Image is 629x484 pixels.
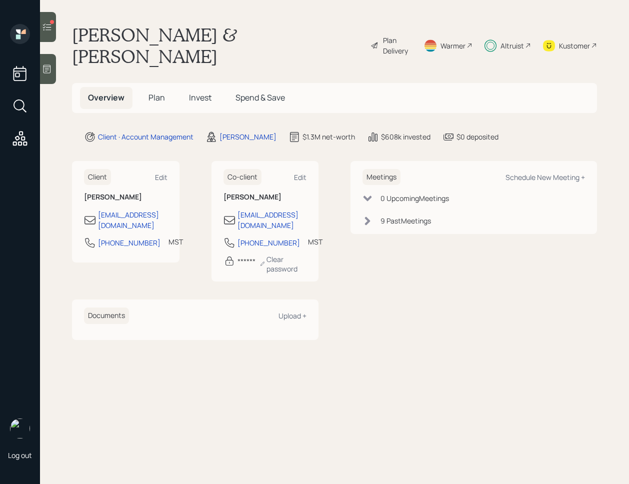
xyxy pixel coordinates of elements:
div: [PHONE_NUMBER] [237,237,300,248]
h6: Client [84,169,111,185]
div: Client · Account Management [98,131,193,142]
div: Upload + [278,311,306,320]
h6: [PERSON_NAME] [84,193,167,201]
div: $1.3M net-worth [302,131,355,142]
div: Kustomer [559,40,590,51]
div: [PERSON_NAME] [219,131,276,142]
h6: [PERSON_NAME] [223,193,307,201]
div: Plan Delivery [383,35,411,56]
h6: Documents [84,307,129,324]
div: Altruist [500,40,524,51]
div: Log out [8,450,32,460]
h6: Co-client [223,169,261,185]
div: $608k invested [381,131,430,142]
h1: [PERSON_NAME] & [PERSON_NAME] [72,24,362,67]
img: retirable_logo.png [10,418,30,438]
div: MST [308,236,322,247]
h6: Meetings [362,169,400,185]
div: 0 Upcoming Meeting s [380,193,449,203]
div: Edit [155,172,167,182]
span: Overview [88,92,124,103]
div: [EMAIL_ADDRESS][DOMAIN_NAME] [98,209,167,230]
div: Clear password [259,254,307,273]
div: MST [168,236,183,247]
span: Spend & Save [235,92,285,103]
div: [EMAIL_ADDRESS][DOMAIN_NAME] [237,209,307,230]
div: Warmer [440,40,465,51]
div: $0 deposited [456,131,498,142]
div: 9 Past Meeting s [380,215,431,226]
span: Invest [189,92,211,103]
span: Plan [148,92,165,103]
div: Schedule New Meeting + [505,172,585,182]
div: Edit [294,172,306,182]
div: [PHONE_NUMBER] [98,237,160,248]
